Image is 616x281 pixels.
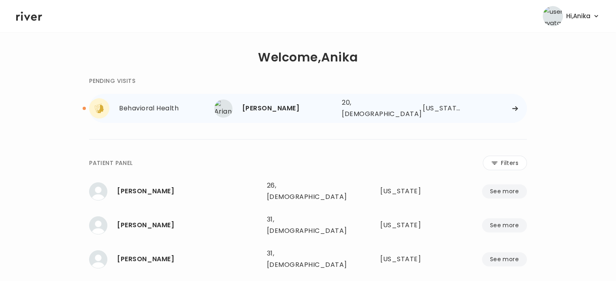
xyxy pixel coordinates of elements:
[566,11,590,22] span: Hi, Anika
[380,186,438,197] div: Texas
[89,250,107,268] img: Brianne Skogmo
[89,216,107,235] img: Zana Young
[380,254,438,265] div: Minnesota
[117,220,260,231] div: Zana Young
[117,186,260,197] div: Taylor Stewart
[214,99,232,118] img: Ariana Tejeda
[482,252,527,266] button: See more
[543,6,600,26] button: user avatarHi,Anika
[380,220,438,231] div: Missouri
[258,52,358,63] h1: Welcome, Anika
[89,76,135,86] div: PENDING VISITS
[543,6,563,26] img: user avatar
[117,254,260,265] div: Brianne Skogmo
[89,158,132,168] div: PATIENT PANEL
[89,182,107,201] img: Taylor Stewart
[267,180,349,203] div: 26, [DEMOGRAPHIC_DATA]
[423,103,463,114] div: Missouri
[242,103,335,114] div: Ariana Tejeda
[483,156,527,170] button: Filters
[342,97,399,120] div: 20, [DEMOGRAPHIC_DATA]
[119,103,214,114] div: Behavioral Health
[267,248,349,270] div: 31, [DEMOGRAPHIC_DATA]
[482,184,527,199] button: See more
[267,214,349,237] div: 31, [DEMOGRAPHIC_DATA]
[482,218,527,232] button: See more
